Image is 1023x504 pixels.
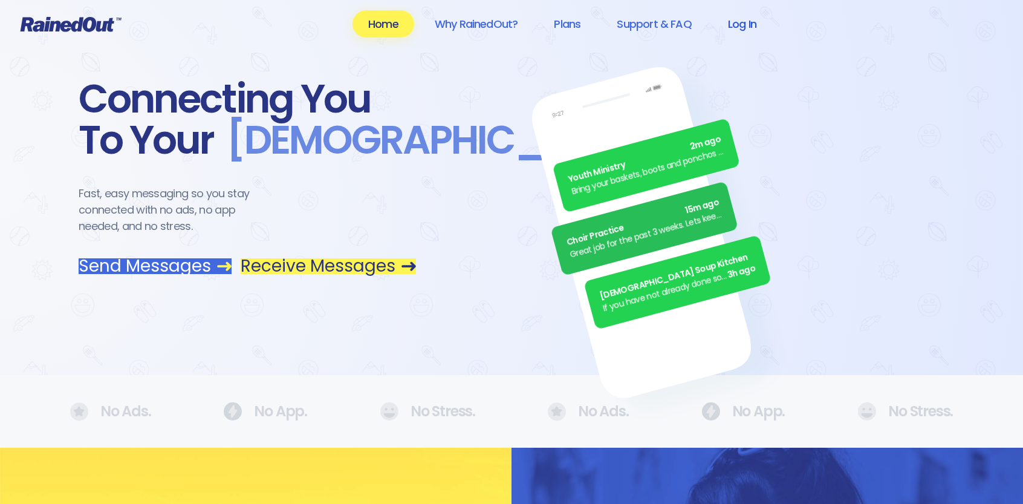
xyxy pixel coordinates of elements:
[380,402,475,421] div: No Stress.
[214,120,671,161] span: [DEMOGRAPHIC_DATA] .
[548,402,629,421] div: No Ads.
[548,402,566,421] img: No Ads.
[857,402,876,421] img: No Ads.
[684,196,720,217] span: 15m ago
[70,402,151,421] div: No Ads.
[701,402,785,421] div: No App.
[79,185,272,234] div: Fast, easy messaging so you stay connected with no ads, no app needed, and no stress.
[688,133,722,154] span: 2m ago
[726,262,756,282] span: 3h ago
[223,402,307,421] div: No App.
[70,402,88,421] img: No Ads.
[223,402,242,421] img: No Ads.
[352,10,414,38] a: Home
[701,402,720,421] img: No Ads.
[601,10,707,38] a: Support & FAQ
[567,133,723,186] div: Youth Ministry
[598,250,753,303] div: [DEMOGRAPHIC_DATA] Soup Kitchen
[565,196,720,249] div: Choir Practice
[380,402,398,421] img: No Ads.
[712,10,772,38] a: Log In
[79,258,232,274] a: Send Messages
[79,79,416,161] div: Connecting You To Your
[570,145,726,198] div: Bring your baskets, boots and ponchos the Annual [DATE] Egg [PERSON_NAME] is ON! See everyone there.
[538,10,596,38] a: Plans
[419,10,534,38] a: Why RainedOut?
[857,402,953,421] div: No Stress.
[568,208,724,261] div: Great job for the past 3 weeks. Lets keep it up.
[602,269,729,315] div: If you have not already done so, please remember to turn in your fundraiser money [DATE]!
[241,258,416,274] a: Receive Messages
